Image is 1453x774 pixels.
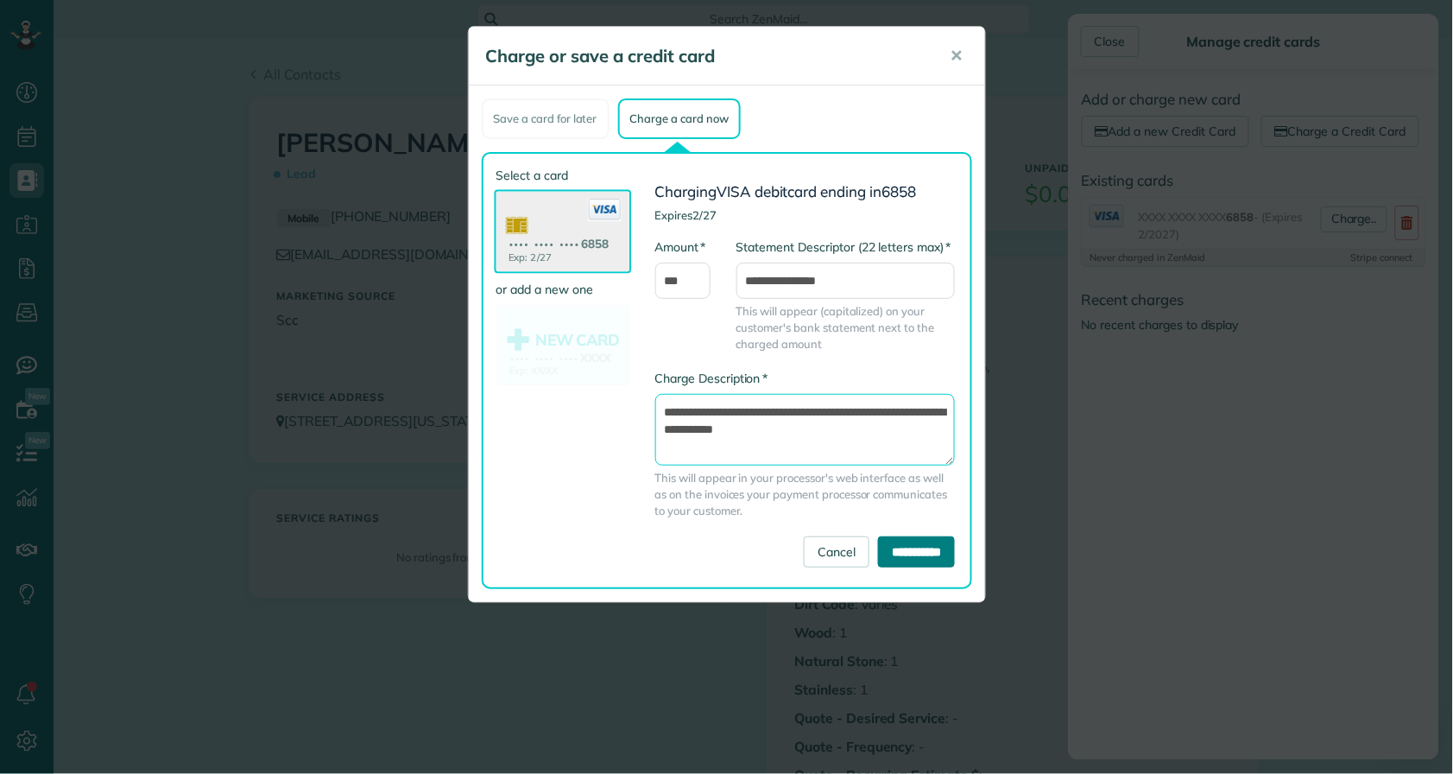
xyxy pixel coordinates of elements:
[881,182,916,200] span: 6858
[951,46,963,66] span: ✕
[755,182,788,200] span: debit
[655,238,706,256] label: Amount
[486,44,926,68] h5: Charge or save a credit card
[482,98,610,139] div: Save a card for later
[496,167,629,184] label: Select a card
[655,370,768,387] label: Charge Description
[655,209,956,221] h4: Expires
[618,98,741,139] div: Charge a card now
[736,303,955,352] span: This will appear (capitalized) on your customer's bank statement next to the charged amount
[655,184,956,200] h3: Charging card ending in
[717,182,751,200] span: VISA
[496,281,629,298] label: or add a new one
[804,536,869,568] a: Cancel
[692,208,717,222] span: 2/27
[655,470,956,519] span: This will appear in your processor's web interface as well as on the invoices your payment proces...
[736,238,951,256] label: Statement Descriptor (22 letters max)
